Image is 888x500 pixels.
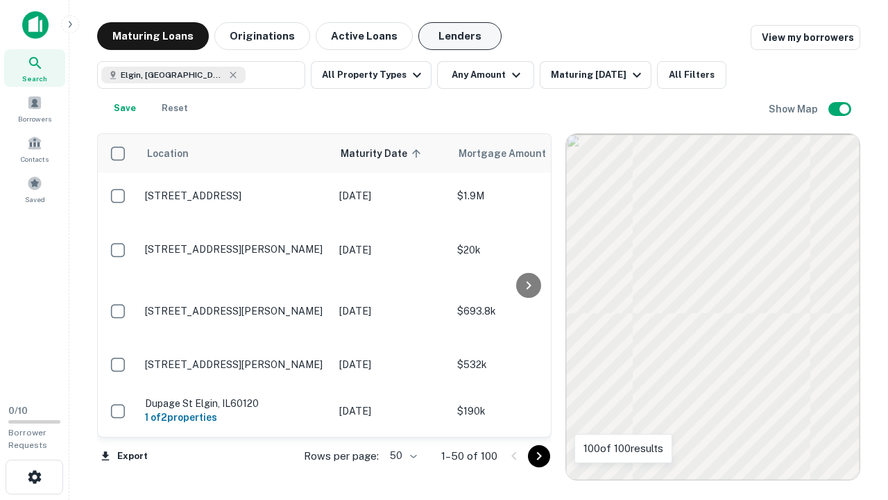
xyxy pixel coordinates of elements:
[457,403,596,419] p: $190k
[418,22,502,50] button: Lenders
[4,90,65,127] a: Borrowers
[22,73,47,84] span: Search
[528,445,550,467] button: Go to next page
[21,153,49,165] span: Contacts
[583,440,663,457] p: 100 of 100 results
[551,67,645,83] div: Maturing [DATE]
[4,49,65,87] a: Search
[121,69,225,81] span: Elgin, [GEOGRAPHIC_DATA], [GEOGRAPHIC_DATA]
[566,134,860,480] div: 0 0
[657,61,726,89] button: All Filters
[138,134,332,173] th: Location
[146,145,189,162] span: Location
[316,22,413,50] button: Active Loans
[751,25,860,50] a: View my borrowers
[97,446,151,467] button: Export
[441,448,497,465] p: 1–50 of 100
[214,22,310,50] button: Originations
[339,403,443,419] p: [DATE]
[22,11,49,39] img: capitalize-icon.png
[457,357,596,372] p: $532k
[457,242,596,258] p: $20k
[8,428,47,450] span: Borrower Requests
[25,194,45,205] span: Saved
[437,61,534,89] button: Any Amount
[341,145,425,162] span: Maturity Date
[339,303,443,319] p: [DATE]
[339,242,443,258] p: [DATE]
[145,397,325,410] p: Dupage St Elgin, IL60120
[384,446,419,466] div: 50
[769,101,820,117] h6: Show Map
[145,305,325,317] p: [STREET_ADDRESS][PERSON_NAME]
[153,94,197,122] button: Reset
[819,389,888,456] iframe: Chat Widget
[103,94,147,122] button: Save your search to get updates of matches that match your search criteria.
[145,243,325,256] p: [STREET_ADDRESS][PERSON_NAME]
[450,134,603,173] th: Mortgage Amount
[540,61,651,89] button: Maturing [DATE]
[332,134,450,173] th: Maturity Date
[97,22,209,50] button: Maturing Loans
[145,410,325,425] h6: 1 of 2 properties
[18,113,51,124] span: Borrowers
[459,145,564,162] span: Mortgage Amount
[8,406,28,416] span: 0 / 10
[145,358,325,371] p: [STREET_ADDRESS][PERSON_NAME]
[311,61,432,89] button: All Property Types
[4,170,65,208] a: Saved
[457,188,596,203] p: $1.9M
[339,188,443,203] p: [DATE]
[339,357,443,372] p: [DATE]
[304,448,379,465] p: Rows per page:
[457,303,596,319] p: $693.8k
[145,190,325,202] p: [STREET_ADDRESS]
[4,130,65,167] a: Contacts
